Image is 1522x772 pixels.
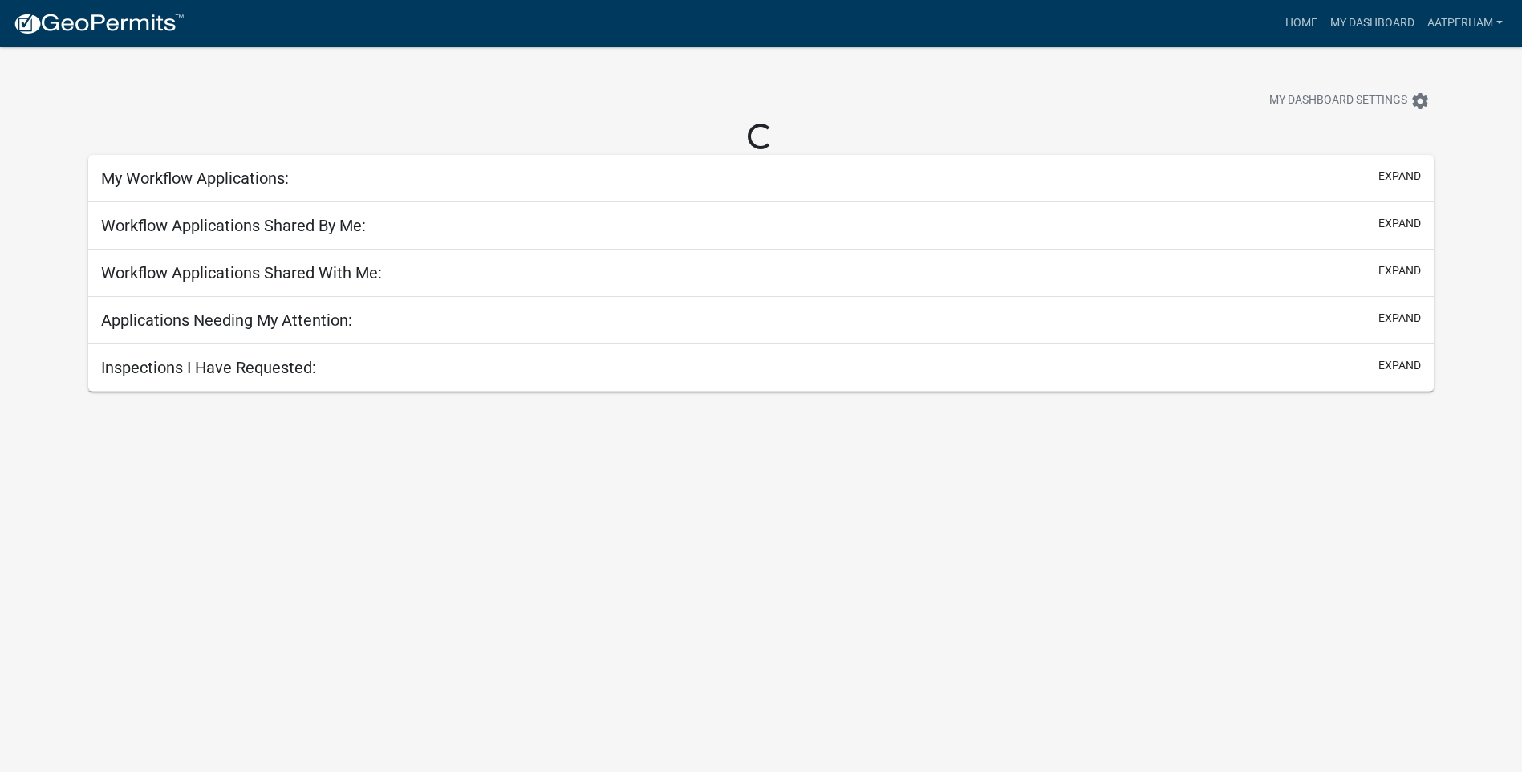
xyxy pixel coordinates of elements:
h5: My Workflow Applications: [101,169,289,188]
a: Home [1279,8,1324,39]
button: expand [1378,215,1421,232]
button: expand [1378,357,1421,374]
button: expand [1378,262,1421,279]
h5: Applications Needing My Attention: [101,311,352,330]
a: AATPerham [1421,8,1509,39]
h5: Workflow Applications Shared By Me: [101,216,366,235]
button: expand [1378,310,1421,327]
span: My Dashboard Settings [1269,91,1407,111]
a: My Dashboard [1324,8,1421,39]
h5: Inspections I Have Requested: [101,358,316,377]
i: settings [1410,91,1430,111]
button: My Dashboard Settingssettings [1256,85,1443,116]
button: expand [1378,168,1421,185]
h5: Workflow Applications Shared With Me: [101,263,382,282]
